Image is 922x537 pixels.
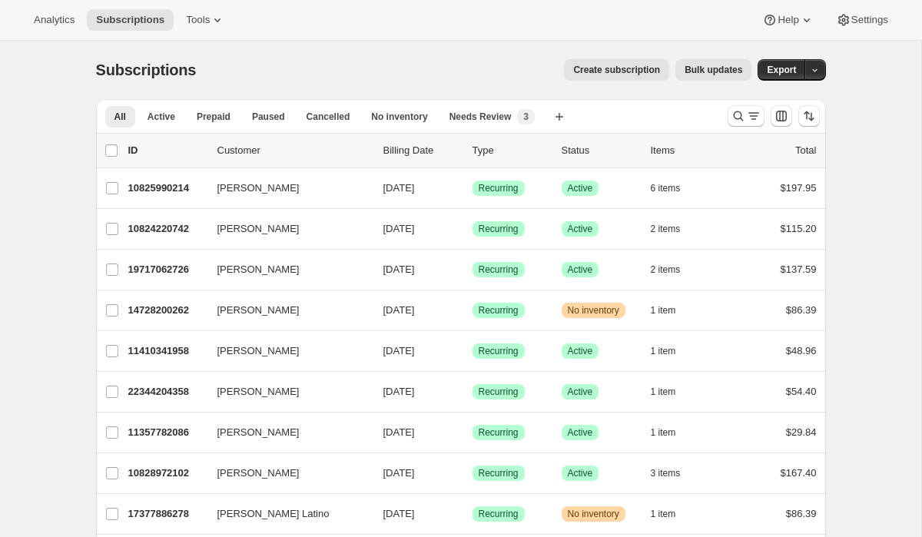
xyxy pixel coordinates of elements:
[383,508,415,519] span: [DATE]
[771,105,792,127] button: Customize table column order and visibility
[685,64,742,76] span: Bulk updates
[651,182,681,194] span: 6 items
[786,345,817,356] span: $48.96
[217,221,300,237] span: [PERSON_NAME]
[383,345,415,356] span: [DATE]
[128,422,817,443] div: 11357782086[PERSON_NAME][DATE]SuccessRecurringSuccessActive1 item$29.84
[781,264,817,275] span: $137.59
[651,259,698,280] button: 2 items
[651,300,693,321] button: 1 item
[767,64,796,76] span: Export
[827,9,897,31] button: Settings
[675,59,751,81] button: Bulk updates
[651,218,698,240] button: 2 items
[128,218,817,240] div: 10824220742[PERSON_NAME][DATE]SuccessRecurringSuccessActive2 items$115.20
[208,176,362,201] button: [PERSON_NAME]
[479,386,519,398] span: Recurring
[25,9,84,31] button: Analytics
[786,304,817,316] span: $86.39
[128,181,205,196] p: 10825990214
[383,223,415,234] span: [DATE]
[651,386,676,398] span: 1 item
[87,9,174,31] button: Subscriptions
[217,343,300,359] span: [PERSON_NAME]
[383,264,415,275] span: [DATE]
[651,503,693,525] button: 1 item
[568,345,593,357] span: Active
[307,111,350,123] span: Cancelled
[128,466,205,481] p: 10828972102
[568,426,593,439] span: Active
[128,343,205,359] p: 11410341958
[479,264,519,276] span: Recurring
[208,461,362,486] button: [PERSON_NAME]
[651,381,693,403] button: 1 item
[795,143,816,158] p: Total
[651,345,676,357] span: 1 item
[217,425,300,440] span: [PERSON_NAME]
[523,111,529,123] span: 3
[217,262,300,277] span: [PERSON_NAME]
[786,386,817,397] span: $54.40
[128,259,817,280] div: 19717062726[PERSON_NAME][DATE]SuccessRecurringSuccessActive2 items$137.59
[479,223,519,235] span: Recurring
[651,508,676,520] span: 1 item
[96,14,164,26] span: Subscriptions
[186,14,210,26] span: Tools
[128,425,205,440] p: 11357782086
[798,105,820,127] button: Sort the results
[568,182,593,194] span: Active
[383,304,415,316] span: [DATE]
[217,466,300,481] span: [PERSON_NAME]
[753,9,823,31] button: Help
[568,386,593,398] span: Active
[473,143,549,158] div: Type
[208,502,362,526] button: [PERSON_NAME] Latino
[651,264,681,276] span: 2 items
[128,262,205,277] p: 19717062726
[568,508,619,520] span: No inventory
[573,64,660,76] span: Create subscription
[96,61,197,78] span: Subscriptions
[383,426,415,438] span: [DATE]
[758,59,805,81] button: Export
[479,345,519,357] span: Recurring
[562,143,638,158] p: Status
[128,303,205,318] p: 14728200262
[781,467,817,479] span: $167.40
[128,381,817,403] div: 22344204358[PERSON_NAME][DATE]SuccessRecurringSuccessActive1 item$54.40
[208,339,362,363] button: [PERSON_NAME]
[128,384,205,399] p: 22344204358
[217,384,300,399] span: [PERSON_NAME]
[208,217,362,241] button: [PERSON_NAME]
[177,9,234,31] button: Tools
[128,143,817,158] div: IDCustomerBilling DateTypeStatusItemsTotal
[208,257,362,282] button: [PERSON_NAME]
[252,111,285,123] span: Paused
[208,298,362,323] button: [PERSON_NAME]
[651,422,693,443] button: 1 item
[148,111,175,123] span: Active
[371,111,427,123] span: No inventory
[383,182,415,194] span: [DATE]
[778,14,798,26] span: Help
[728,105,764,127] button: Search and filter results
[128,503,817,525] div: 17377886278[PERSON_NAME] Latino[DATE]SuccessRecurringWarningNo inventory1 item$86.39
[781,182,817,194] span: $197.95
[479,508,519,520] span: Recurring
[564,59,669,81] button: Create subscription
[651,223,681,235] span: 2 items
[34,14,75,26] span: Analytics
[217,143,371,158] p: Customer
[851,14,888,26] span: Settings
[128,340,817,362] div: 11410341958[PERSON_NAME][DATE]SuccessRecurringSuccessActive1 item$48.96
[128,506,205,522] p: 17377886278
[479,182,519,194] span: Recurring
[114,111,126,123] span: All
[208,380,362,404] button: [PERSON_NAME]
[568,304,619,317] span: No inventory
[449,111,512,123] span: Needs Review
[383,143,460,158] p: Billing Date
[651,467,681,479] span: 3 items
[547,106,572,128] button: Create new view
